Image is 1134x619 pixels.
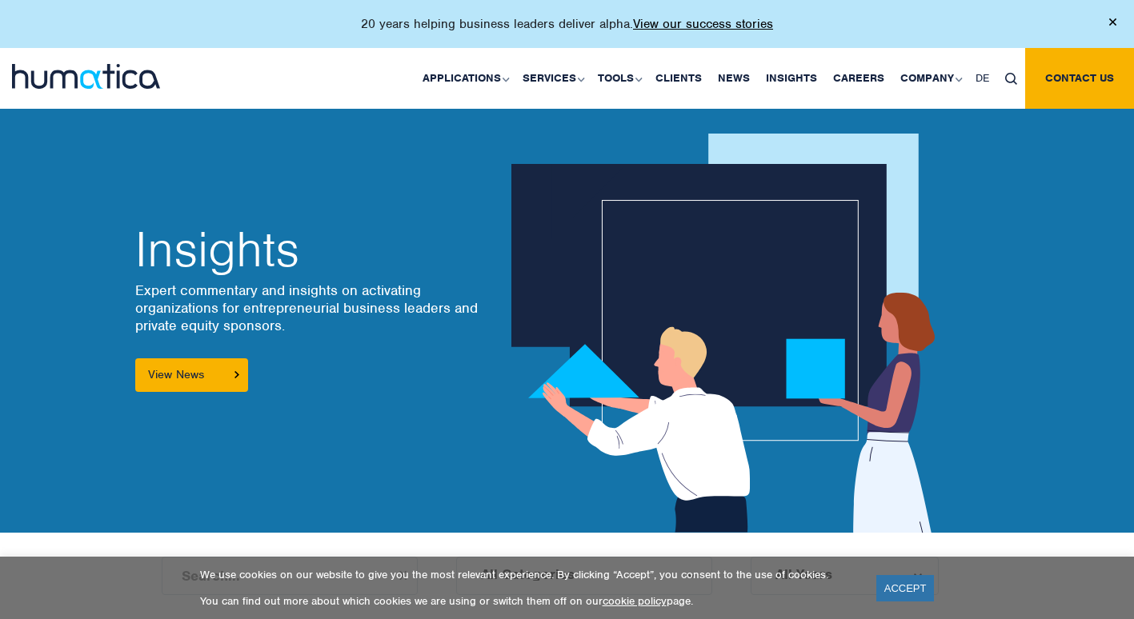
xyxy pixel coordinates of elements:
a: View our success stories [633,16,773,32]
a: DE [968,48,997,109]
p: 20 years helping business leaders deliver alpha. [361,16,773,32]
a: cookie policy [603,594,667,608]
a: Tools [590,48,647,109]
a: View News [135,358,248,392]
a: Applications [415,48,515,109]
img: search_icon [1005,73,1017,85]
h2: Insights [135,226,479,274]
a: Clients [647,48,710,109]
a: Contact us [1025,48,1134,109]
img: logo [12,64,160,89]
img: arrowicon [234,371,239,378]
a: Careers [825,48,892,109]
span: DE [976,71,989,85]
p: We use cookies on our website to give you the most relevant experience. By clicking “Accept”, you... [200,568,856,581]
a: News [710,48,758,109]
a: ACCEPT [876,575,935,601]
a: Services [515,48,590,109]
a: Insights [758,48,825,109]
p: Expert commentary and insights on activating organizations for entrepreneurial business leaders a... [135,282,479,334]
p: You can find out more about which cookies we are using or switch them off on our page. [200,594,856,608]
img: about_banner1 [511,134,952,533]
a: Company [892,48,968,109]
